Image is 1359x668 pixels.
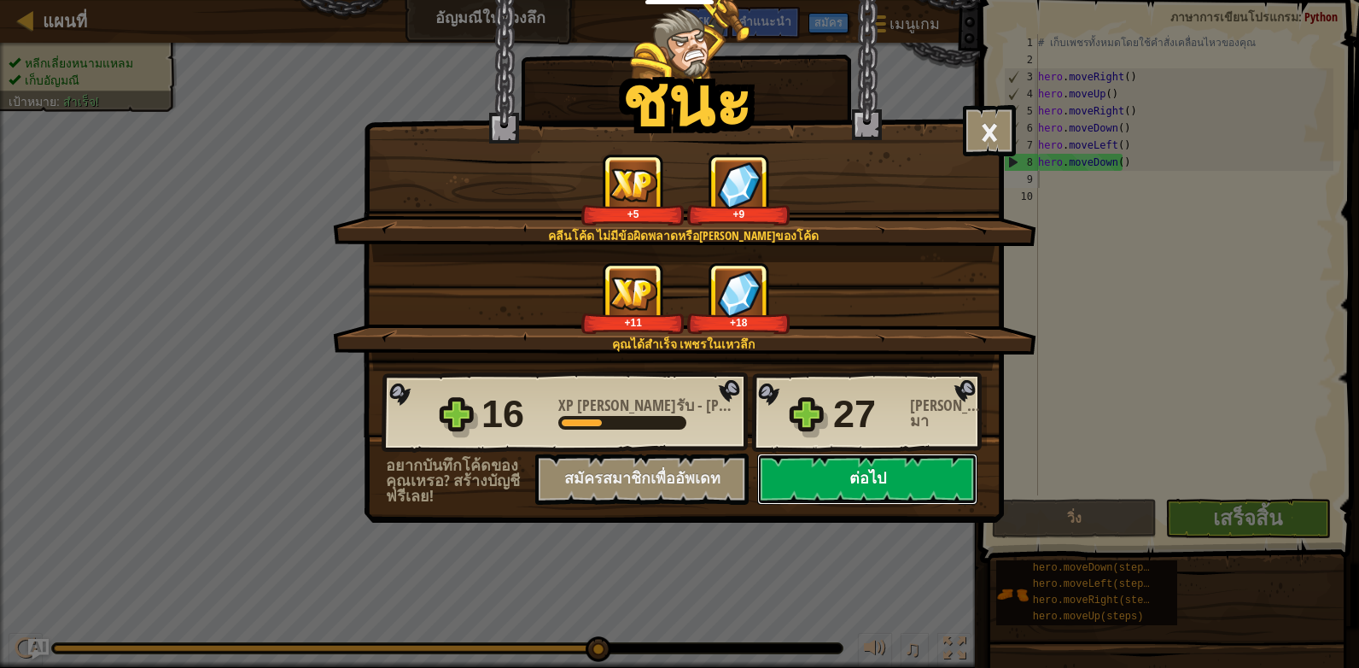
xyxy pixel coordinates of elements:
div: คุณได้สำเร็จ เพชรในเหวลึก [414,336,953,353]
button: ต่อไป [757,454,977,505]
div: [PERSON_NAME]ได้มา [910,398,987,429]
div: 16 [481,387,548,442]
button: สมัครสมาชิกเพื่ออัพเดท [535,454,749,505]
h1: ชนะ [621,63,751,138]
div: - [558,398,738,413]
div: +11 [585,316,681,329]
div: +18 [691,316,787,329]
span: [PERSON_NAME] [703,395,808,416]
div: 27 [833,387,900,442]
img: XP ที่ได้รับ [610,277,657,310]
img: อัญมณีที่ได้มา [717,270,761,317]
img: XP ที่ได้รับ [610,168,657,202]
span: XP [PERSON_NAME]รับ [558,395,697,416]
button: × [963,105,1016,156]
div: คลีนโค้ด ไม่มีข้อผิดพลาดหรือ[PERSON_NAME]ของโค้ด [414,227,953,244]
div: +9 [691,208,787,220]
div: อยากบันทึกโค้ดของคุณเหรอ? สร้างบัญชีฟรีเลย! [386,458,535,504]
div: +5 [585,208,681,220]
img: อัญมณีที่ได้มา [717,161,761,208]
